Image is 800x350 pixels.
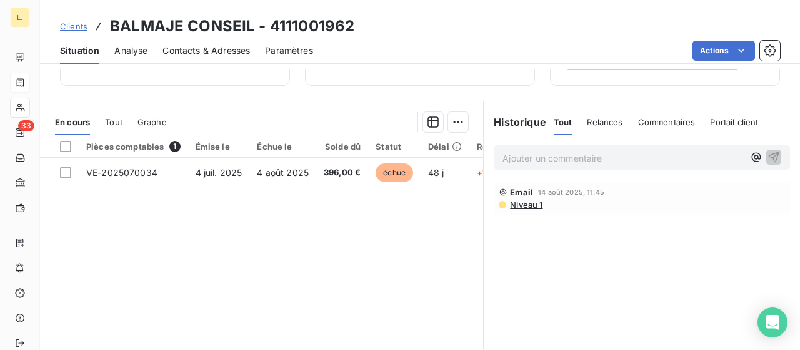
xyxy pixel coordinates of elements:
[587,117,622,127] span: Relances
[428,142,462,152] div: Délai
[110,15,354,38] h3: BALMAJE CONSEIL - 4111001962
[60,44,99,57] span: Situation
[55,117,90,127] span: En cours
[86,167,157,178] span: VE-2025070034
[265,44,313,57] span: Paramètres
[692,41,755,61] button: Actions
[18,120,34,131] span: 33
[376,142,413,152] div: Statut
[484,115,546,130] h6: Historique
[554,117,572,127] span: Tout
[162,44,250,57] span: Contacts & Adresses
[169,141,181,152] span: 1
[477,167,496,178] span: +17 j
[10,123,29,143] a: 33
[10,8,30,28] div: L.
[638,117,696,127] span: Commentaires
[196,142,242,152] div: Émise le
[324,142,361,152] div: Solde dû
[86,141,181,152] div: Pièces comptables
[376,163,413,182] span: échue
[196,167,242,178] span: 4 juil. 2025
[757,307,787,337] div: Open Intercom Messenger
[324,167,361,179] span: 396,00 €
[105,117,122,127] span: Tout
[538,188,604,196] span: 14 août 2025, 11:45
[710,117,758,127] span: Portail client
[60,21,87,31] span: Clients
[510,187,533,197] span: Email
[137,117,167,127] span: Graphe
[509,200,542,210] span: Niveau 1
[257,167,309,178] span: 4 août 2025
[477,142,517,152] div: Retard
[428,167,444,178] span: 48 j
[257,142,309,152] div: Échue le
[60,20,87,33] a: Clients
[114,44,147,57] span: Analyse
